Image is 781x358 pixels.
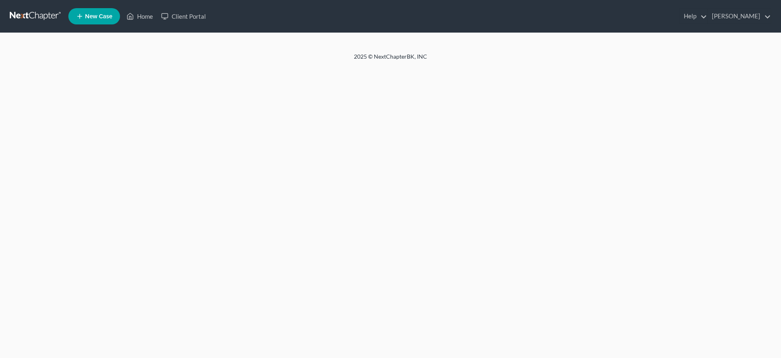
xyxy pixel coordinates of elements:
[157,9,210,24] a: Client Portal
[159,53,622,67] div: 2025 © NextChapterBK, INC
[122,9,157,24] a: Home
[708,9,771,24] a: [PERSON_NAME]
[680,9,707,24] a: Help
[68,8,120,24] new-legal-case-button: New Case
